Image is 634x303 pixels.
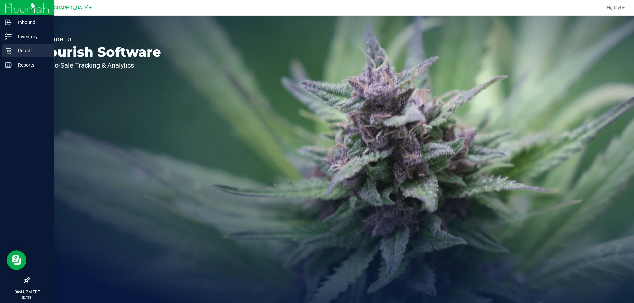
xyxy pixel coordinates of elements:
[3,289,51,295] p: 08:41 PM EDT
[5,62,12,68] inline-svg: Reports
[3,295,51,300] p: [DATE]
[12,18,51,26] p: Inbound
[36,45,161,59] p: Flourish Software
[7,250,26,270] iframe: Resource center
[607,5,621,10] span: Hi, Tay!
[12,47,51,55] p: Retail
[5,33,12,40] inline-svg: Inventory
[12,61,51,69] p: Reports
[5,19,12,26] inline-svg: Inbound
[43,5,88,11] span: [GEOGRAPHIC_DATA]
[5,47,12,54] inline-svg: Retail
[12,33,51,41] p: Inventory
[36,36,161,42] p: Welcome to
[36,62,161,69] p: Seed-to-Sale Tracking & Analytics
